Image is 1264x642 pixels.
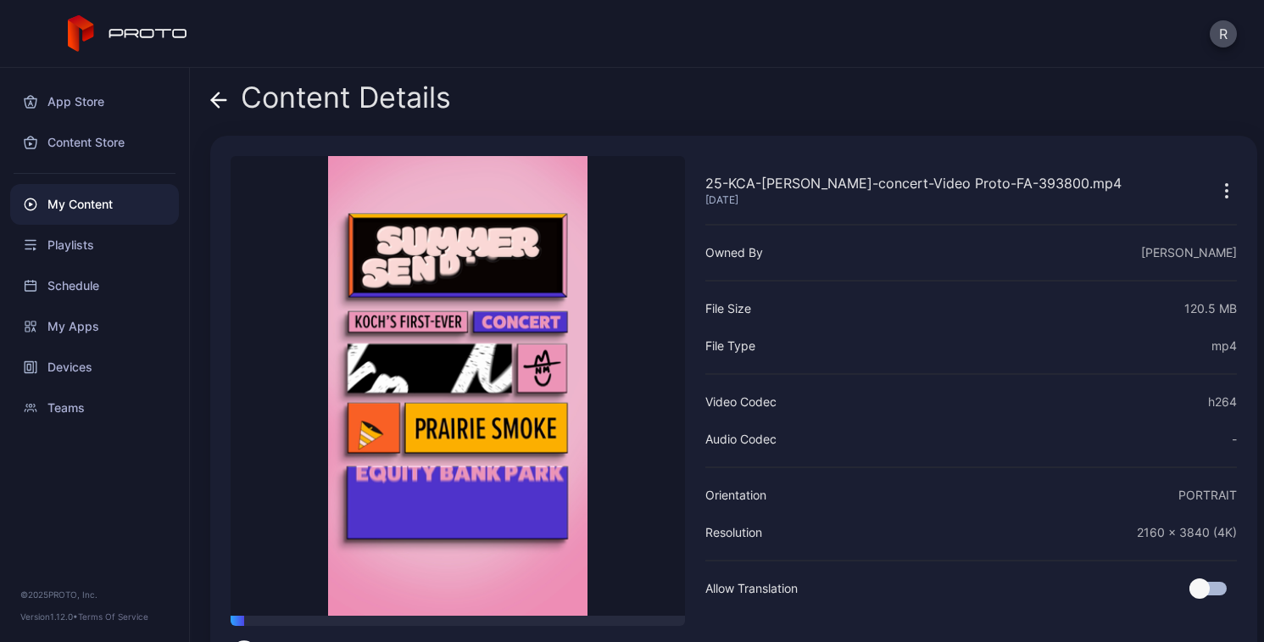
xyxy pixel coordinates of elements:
[705,336,755,356] div: File Type
[1137,522,1237,543] div: 2160 x 3840 (4K)
[705,429,777,449] div: Audio Codec
[10,184,179,225] a: My Content
[705,173,1122,193] div: 25-KCA-[PERSON_NAME]-concert-Video Proto-FA-393800.mp4
[1208,392,1237,412] div: h264
[10,81,179,122] a: App Store
[1141,243,1237,263] div: [PERSON_NAME]
[1211,336,1237,356] div: mp4
[10,347,179,388] a: Devices
[1184,299,1237,319] div: 120.5 MB
[705,193,1122,207] div: [DATE]
[78,611,148,622] a: Terms Of Service
[705,522,762,543] div: Resolution
[705,243,763,263] div: Owned By
[10,388,179,428] a: Teams
[10,122,179,163] a: Content Store
[705,392,777,412] div: Video Codec
[1210,20,1237,47] button: R
[10,225,179,265] a: Playlists
[1178,485,1237,505] div: PORTRAIT
[210,81,451,122] div: Content Details
[705,485,766,505] div: Orientation
[20,588,169,601] div: © 2025 PROTO, Inc.
[705,299,751,319] div: File Size
[1232,429,1237,449] div: -
[10,306,179,347] a: My Apps
[20,611,78,622] span: Version 1.12.0 •
[10,265,179,306] a: Schedule
[705,578,798,599] div: Allow Translation
[231,156,685,616] video: Sorry, your browser doesn‘t support embedded videos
